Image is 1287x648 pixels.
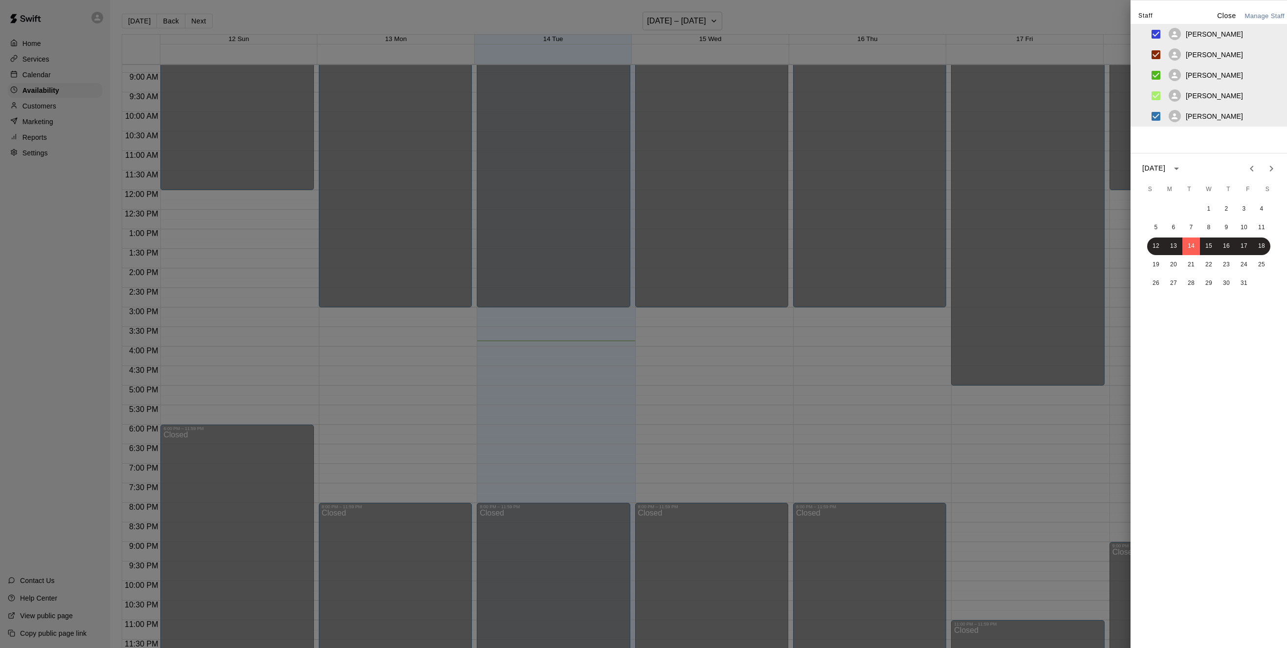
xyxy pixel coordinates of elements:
button: 5 [1147,219,1165,237]
button: 28 [1182,275,1200,292]
button: Next month [1262,159,1281,178]
button: 14 [1182,238,1200,255]
button: 11 [1253,219,1270,237]
ul: swift facility view [1131,24,1287,153]
button: 2 [1218,200,1235,218]
button: 17 [1235,238,1253,255]
button: 22 [1200,256,1218,274]
button: 24 [1235,256,1253,274]
button: 12 [1147,238,1165,255]
span: Saturday [1259,180,1276,199]
span: Staff [1138,8,1153,24]
button: 26 [1147,275,1165,292]
button: 16 [1218,238,1235,255]
p: [PERSON_NAME] [1186,50,1243,60]
button: 21 [1182,256,1200,274]
span: Thursday [1220,180,1237,199]
button: 10 [1235,219,1253,237]
span: Sunday [1141,180,1159,199]
button: Close [1211,9,1242,23]
span: Wednesday [1200,180,1218,199]
button: 19 [1147,256,1165,274]
button: 20 [1165,256,1182,274]
button: 18 [1253,238,1270,255]
button: 23 [1218,256,1235,274]
button: 25 [1253,256,1270,274]
span: Tuesday [1180,180,1198,199]
button: 8 [1200,219,1218,237]
button: 6 [1165,219,1182,237]
p: [PERSON_NAME] [1186,70,1243,80]
p: [PERSON_NAME] [1186,111,1243,121]
p: [PERSON_NAME] [1186,29,1243,39]
button: 4 [1253,200,1270,218]
button: 27 [1165,275,1182,292]
button: Previous month [1242,159,1262,178]
button: calendar view is open, switch to year view [1168,160,1185,177]
button: Manage Staff [1242,9,1287,24]
button: 7 [1182,219,1200,237]
button: 9 [1218,219,1235,237]
span: Friday [1239,180,1257,199]
div: [DATE] [1142,163,1165,173]
button: 31 [1235,275,1253,292]
span: Monday [1161,180,1178,199]
p: Close [1217,11,1236,21]
button: 1 [1200,200,1218,218]
button: 3 [1235,200,1253,218]
button: 13 [1165,238,1182,255]
button: 29 [1200,275,1218,292]
p: [PERSON_NAME] [1186,91,1243,101]
button: 30 [1218,275,1235,292]
button: 15 [1200,238,1218,255]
